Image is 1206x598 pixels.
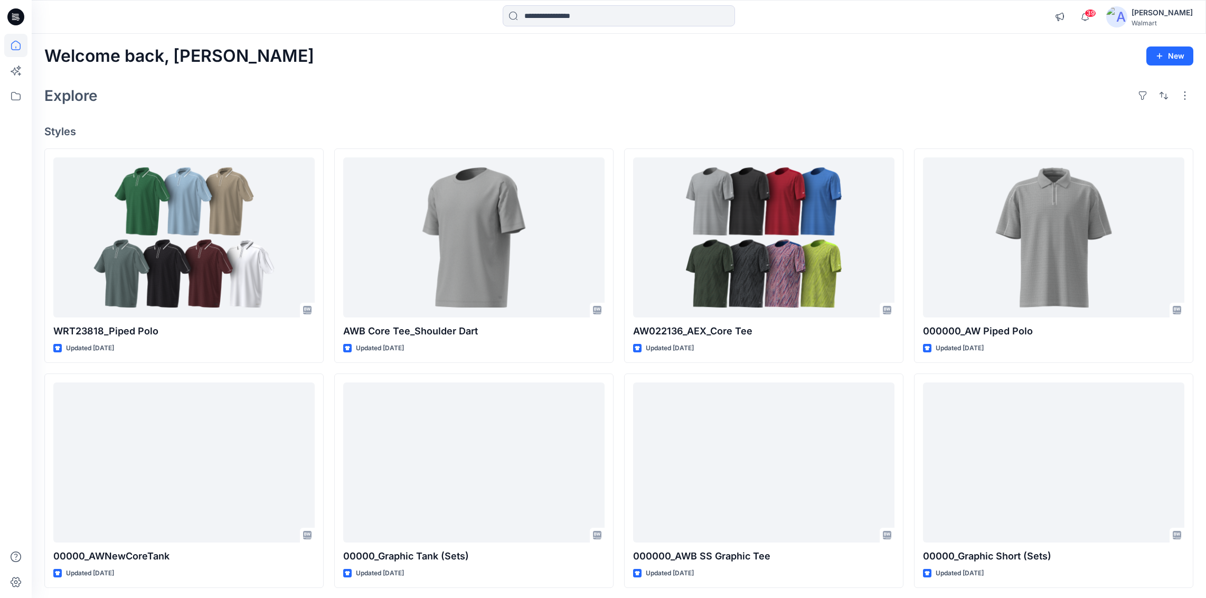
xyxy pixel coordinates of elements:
div: Walmart [1132,19,1193,27]
span: 39 [1085,9,1096,17]
a: 000000_AWB SS Graphic Tee [633,382,894,543]
p: 00000_AWNewCoreTank [53,549,315,564]
p: AWB Core Tee_Shoulder Dart [343,324,605,339]
a: 00000_Graphic Short (Sets) [923,382,1184,543]
p: 00000_Graphic Short (Sets) [923,549,1184,564]
h4: Styles [44,125,1193,138]
p: 00000_Graphic Tank (Sets) [343,549,605,564]
a: 00000_AWNewCoreTank [53,382,315,543]
div: [PERSON_NAME] [1132,6,1193,19]
p: WRT23818_Piped Polo [53,324,315,339]
p: Updated [DATE] [66,568,114,579]
p: Updated [DATE] [936,343,984,354]
a: AWB Core Tee_Shoulder Dart [343,157,605,318]
p: Updated [DATE] [356,568,404,579]
p: 000000_AW Piped Polo [923,324,1184,339]
h2: Explore [44,87,98,104]
h2: Welcome back, [PERSON_NAME] [44,46,314,66]
p: Updated [DATE] [646,343,694,354]
p: 000000_AWB SS Graphic Tee [633,549,894,564]
a: WRT23818_Piped Polo [53,157,315,318]
a: 00000_Graphic Tank (Sets) [343,382,605,543]
p: Updated [DATE] [356,343,404,354]
button: New [1146,46,1193,66]
p: Updated [DATE] [936,568,984,579]
p: AW022136_AEX_Core Tee [633,324,894,339]
p: Updated [DATE] [646,568,694,579]
a: AW022136_AEX_Core Tee [633,157,894,318]
p: Updated [DATE] [66,343,114,354]
img: avatar [1106,6,1127,27]
a: 000000_AW Piped Polo [923,157,1184,318]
